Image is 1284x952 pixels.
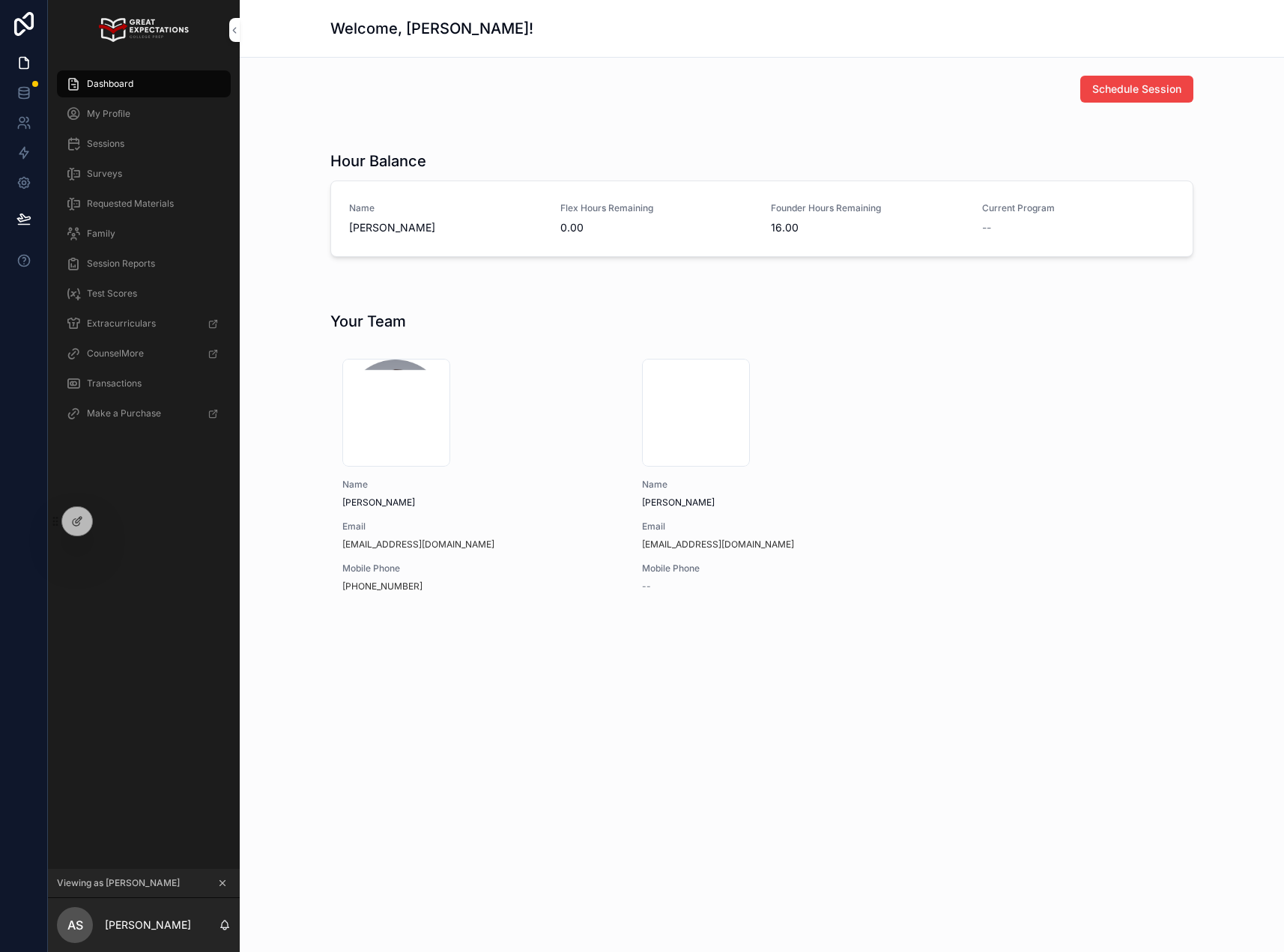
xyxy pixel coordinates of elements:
div: scrollable content [48,60,240,446]
a: Family [57,220,231,247]
button: Schedule Session [1080,76,1193,103]
a: CounselMore [57,340,231,367]
span: Viewing as [PERSON_NAME] [57,877,180,889]
span: Schedule Session [1092,82,1181,97]
p: [PERSON_NAME] [105,918,191,933]
span: My Profile [87,108,130,120]
a: Sessions [57,130,231,157]
span: Test Scores [87,288,137,300]
span: Make a Purchase [87,407,161,419]
span: Transactions [87,378,142,389]
a: Session Reports [57,250,231,277]
a: [EMAIL_ADDRESS][DOMAIN_NAME] [642,539,794,551]
span: -- [642,580,651,592]
a: My Profile [57,100,231,127]
a: Make a Purchase [57,400,231,427]
span: Session Reports [87,258,155,270]
span: Current Program [982,202,1175,214]
span: Name [342,479,606,491]
span: Family [87,228,115,240]
a: Dashboard [57,70,231,97]
a: Extracurriculars [57,310,231,337]
span: Name [349,202,542,214]
span: -- [982,220,991,235]
span: Flex Hours Remaining [560,202,754,214]
span: Email [642,521,906,533]
span: Extracurriculars [87,318,156,330]
span: 16.00 [771,220,964,235]
span: [PERSON_NAME] [642,497,906,509]
h1: Your Team [330,311,406,332]
span: CounselMore [87,348,144,360]
a: Test Scores [57,280,231,307]
a: Transactions [57,370,231,397]
span: Founder Hours Remaining [771,202,964,214]
a: Surveys [57,160,231,187]
span: Requested Materials [87,198,174,210]
span: [PERSON_NAME] [342,497,606,509]
span: AS [67,916,83,934]
span: [PERSON_NAME] [349,220,542,235]
span: Surveys [87,168,122,180]
img: App logo [99,18,188,42]
a: Requested Materials [57,190,231,217]
span: Dashboard [87,78,133,90]
span: Name [642,479,906,491]
h1: Hour Balance [330,151,426,172]
h1: Welcome, [PERSON_NAME]! [330,18,533,39]
a: [PHONE_NUMBER] [342,580,423,592]
span: Sessions [87,138,124,150]
span: Mobile Phone [642,563,906,574]
span: Mobile Phone [342,563,606,574]
span: 0.00 [560,220,754,235]
a: [EMAIL_ADDRESS][DOMAIN_NAME] [342,539,494,551]
span: Email [342,521,606,533]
